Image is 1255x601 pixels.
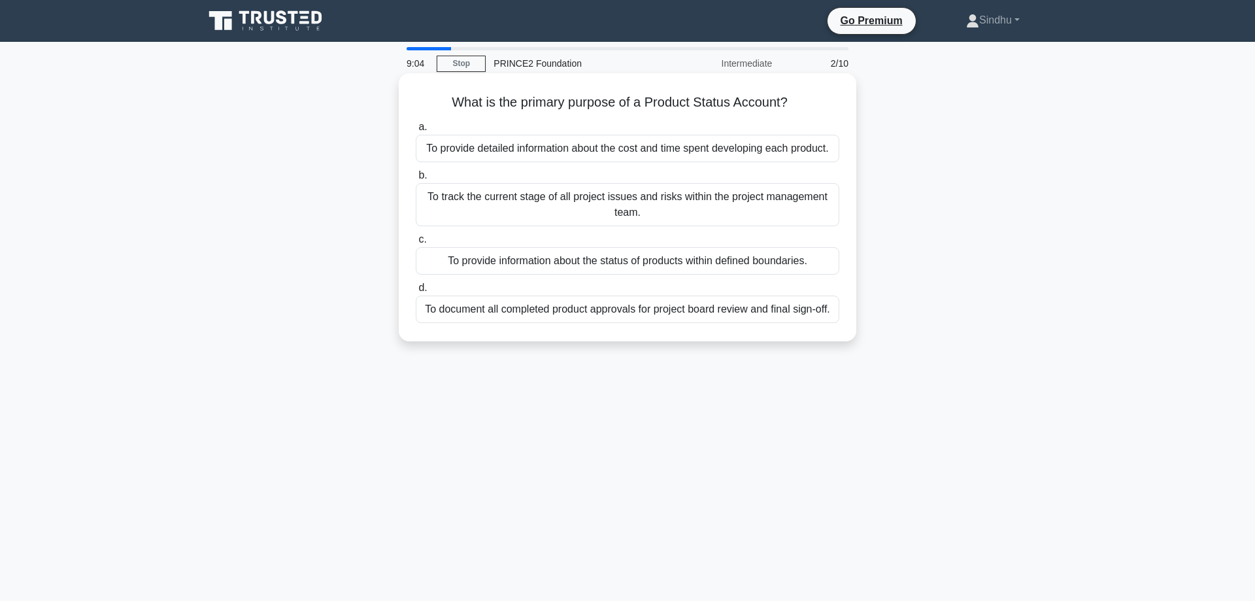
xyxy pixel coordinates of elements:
[418,169,427,180] span: b.
[416,135,839,162] div: To provide detailed information about the cost and time spent developing each product.
[833,12,911,29] a: Go Premium
[399,50,437,77] div: 9:04
[437,56,486,72] a: Stop
[416,247,839,275] div: To provide information about the status of products within defined boundaries.
[418,233,426,245] span: c.
[935,7,1051,33] a: Sindhu
[414,94,841,111] h5: What is the primary purpose of a Product Status Account?
[418,282,427,293] span: d.
[486,50,665,77] div: PRINCE2 Foundation
[416,183,839,226] div: To track the current stage of all project issues and risks within the project management team.
[665,50,780,77] div: Intermediate
[418,121,427,132] span: a.
[780,50,856,77] div: 2/10
[416,296,839,323] div: To document all completed product approvals for project board review and final sign-off.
